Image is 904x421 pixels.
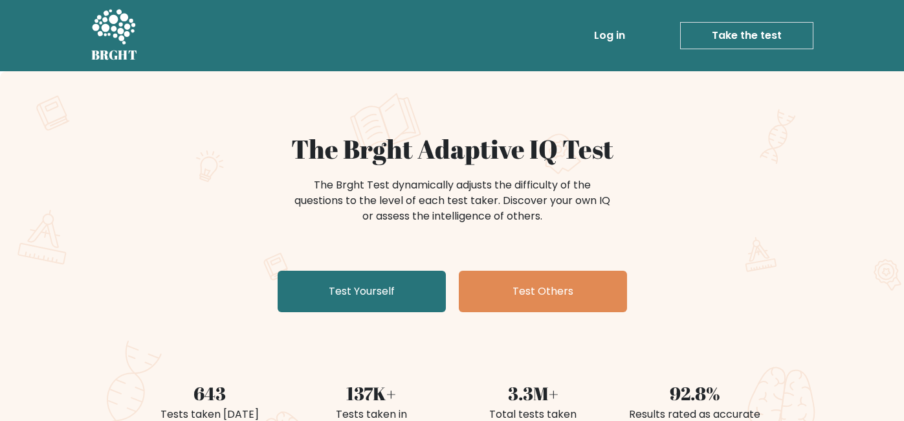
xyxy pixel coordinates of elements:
[137,380,283,407] div: 643
[298,380,445,407] div: 137K+
[622,380,768,407] div: 92.8%
[291,177,614,224] div: The Brght Test dynamically adjusts the difficulty of the questions to the level of each test take...
[278,271,446,312] a: Test Yourself
[680,22,813,49] a: Take the test
[459,271,627,312] a: Test Others
[91,47,138,63] h5: BRGHT
[91,5,138,66] a: BRGHT
[137,133,768,165] h1: The Brght Adaptive IQ Test
[460,380,606,407] div: 3.3M+
[589,23,630,49] a: Log in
